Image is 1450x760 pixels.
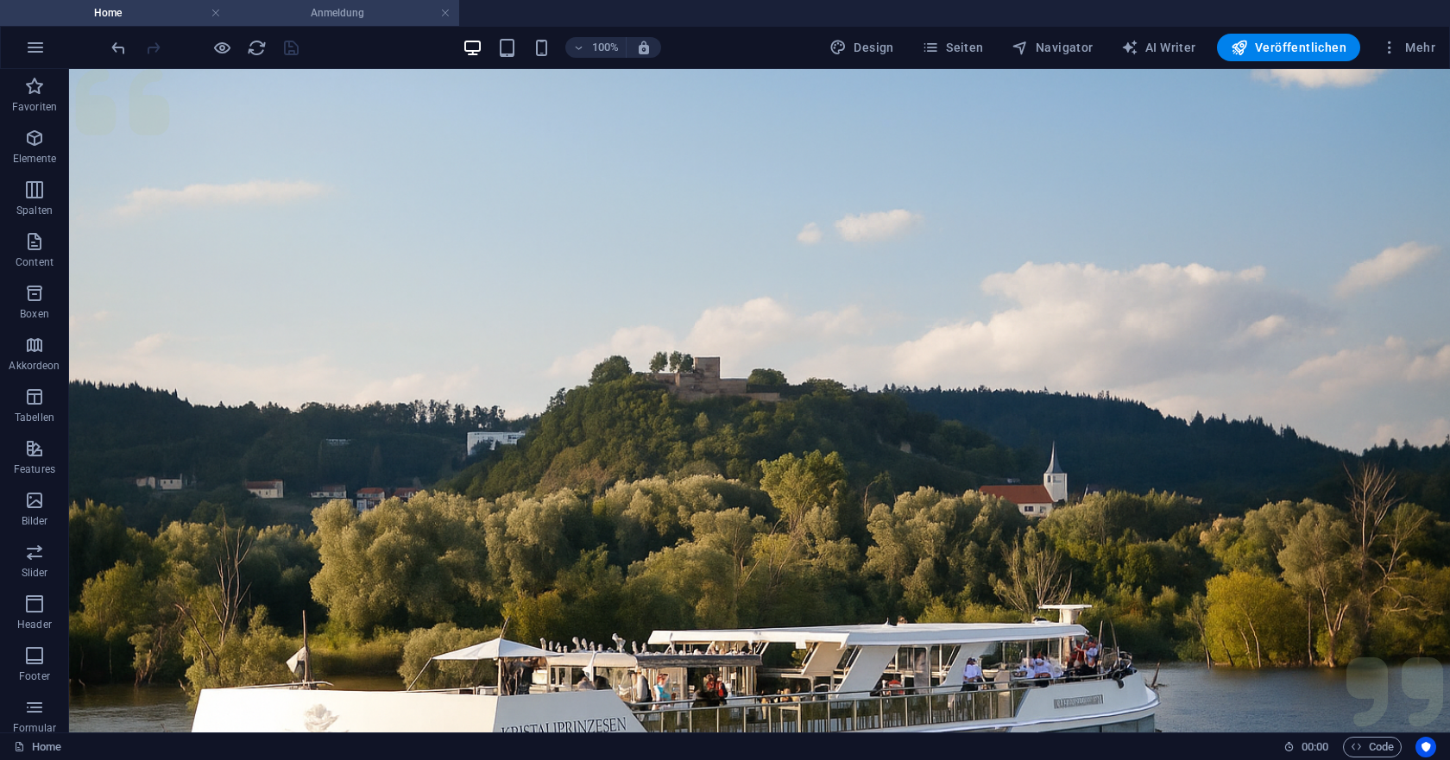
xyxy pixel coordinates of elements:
p: Favoriten [12,100,57,114]
button: Klicke hier, um den Vorschau-Modus zu verlassen [211,37,232,58]
p: Slider [22,566,48,580]
h4: Anmeldung [230,3,459,22]
span: Mehr [1381,39,1435,56]
span: Design [829,39,894,56]
button: AI Writer [1114,34,1203,61]
p: Boxen [20,307,49,321]
span: AI Writer [1121,39,1196,56]
span: Veröffentlichen [1231,39,1346,56]
h6: Session-Zeit [1283,737,1329,757]
button: Seiten [915,34,991,61]
p: Bilder [22,514,48,528]
p: Elemente [13,152,57,166]
button: Design [823,34,901,61]
button: Navigator [1005,34,1100,61]
i: Bei Größenänderung Zoomstufe automatisch an das gewählte Gerät anpassen. [636,40,652,55]
p: Content [16,255,54,269]
span: 00 00 [1302,737,1328,757]
p: Features [14,462,55,476]
button: Veröffentlichen [1217,34,1360,61]
span: Navigator [1012,39,1094,56]
p: Akkordeon [9,359,60,373]
button: Usercentrics [1415,737,1436,757]
button: undo [108,37,129,58]
button: Code [1343,737,1402,757]
span: Code [1351,737,1394,757]
span: : [1314,740,1316,753]
p: Footer [19,669,50,683]
h6: 100% [591,37,619,58]
span: Seiten [922,39,984,56]
p: Tabellen [15,411,54,424]
a: Klick, um Auswahl aufzuheben. Doppelklick öffnet Seitenverwaltung [14,737,61,757]
i: Seite neu laden [247,38,267,58]
button: reload [246,37,267,58]
p: Header [17,618,52,631]
p: Spalten [16,204,53,217]
button: Mehr [1374,34,1442,61]
p: Formular [13,721,57,735]
button: 100% [565,37,627,58]
div: Design (Strg+Alt+Y) [823,34,901,61]
i: Rückgängig: Platzhalter ändern (Strg+Z) [109,38,129,58]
